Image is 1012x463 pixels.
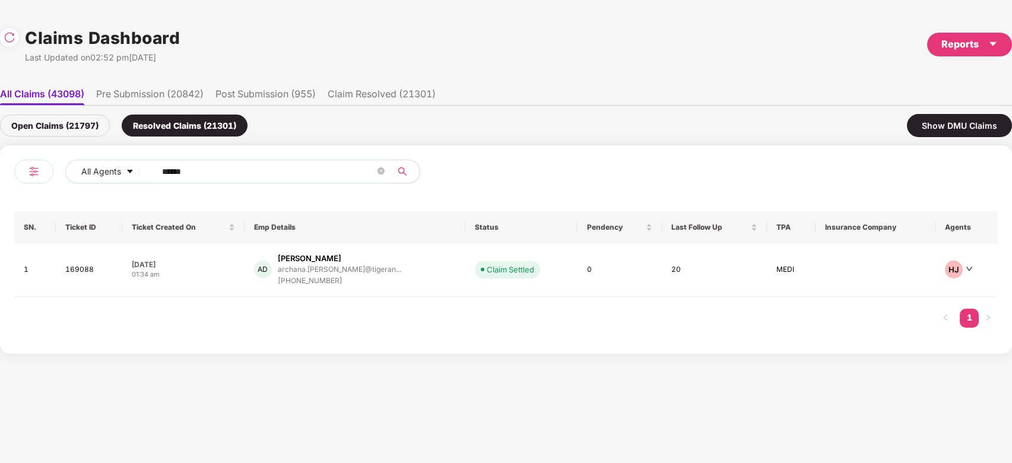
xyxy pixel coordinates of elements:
th: Pendency [578,211,662,243]
div: HJ [945,261,963,278]
td: 169088 [56,243,122,297]
div: Last Updated on 02:52 pm[DATE] [25,51,180,64]
td: 1 [14,243,56,297]
button: All Agentscaret-down [65,160,160,183]
span: Ticket Created On [132,223,226,232]
div: Reports [941,37,998,52]
td: 0 [578,243,662,297]
span: caret-down [126,167,134,177]
div: Claim Settled [487,264,534,275]
li: Next Page [979,309,998,328]
button: left [936,309,955,328]
th: TPA [767,211,816,243]
a: 1 [960,309,979,326]
span: right [985,314,992,321]
td: 20 [662,243,767,297]
span: Pendency [587,223,643,232]
span: search [391,167,414,176]
li: Claim Resolved (21301) [328,88,436,105]
span: All Agents [81,165,121,178]
th: Emp Details [245,211,465,243]
h1: Claims Dashboard [25,25,180,51]
td: MEDI [767,243,816,297]
img: svg+xml;base64,PHN2ZyB4bWxucz0iaHR0cDovL3d3dy53My5vcmcvMjAwMC9zdmciIHdpZHRoPSIyNCIgaGVpZ2h0PSIyNC... [27,164,41,179]
span: caret-down [988,39,998,49]
th: Insurance Company [816,211,935,243]
img: svg+xml;base64,PHN2ZyBpZD0iUmVsb2FkLTMyeDMyIiB4bWxucz0iaHR0cDovL3d3dy53My5vcmcvMjAwMC9zdmciIHdpZH... [4,31,15,43]
button: right [979,309,998,328]
th: Status [465,211,578,243]
li: Post Submission (955) [215,88,316,105]
div: [PHONE_NUMBER] [278,275,401,287]
span: left [942,314,949,321]
th: Ticket ID [56,211,122,243]
div: [PERSON_NAME] [278,253,341,264]
th: SN. [14,211,56,243]
span: Last Follow Up [671,223,748,232]
li: 1 [960,309,979,328]
div: 01:34 am [132,269,235,280]
th: Ticket Created On [122,211,245,243]
span: close-circle [377,167,385,175]
div: archana.[PERSON_NAME]@tigeran... [278,265,401,273]
span: down [966,265,973,272]
li: Pre Submission (20842) [96,88,204,105]
div: AD [254,261,272,278]
th: Last Follow Up [662,211,767,243]
span: close-circle [377,166,385,177]
button: search [391,160,420,183]
div: Show DMU Claims [907,114,1012,137]
th: Agents [935,211,998,243]
div: [DATE] [132,259,235,269]
div: Resolved Claims (21301) [122,115,248,137]
li: Previous Page [936,309,955,328]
